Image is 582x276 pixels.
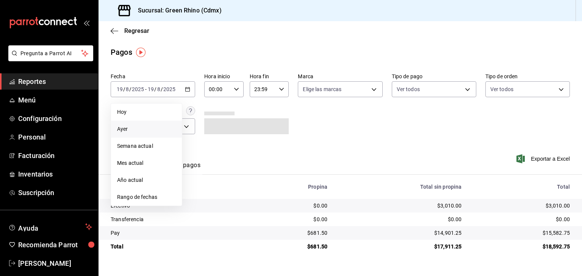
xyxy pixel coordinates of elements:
[474,184,570,190] div: Total
[147,86,154,92] input: --
[5,55,93,63] a: Pregunta a Parrot AI
[18,258,92,268] span: [PERSON_NAME]
[339,229,462,237] div: $14,901.25
[20,50,81,57] span: Pregunta a Parrot AI
[111,74,195,79] label: Fecha
[474,202,570,209] div: $3,010.00
[18,113,92,124] span: Configuración
[111,47,132,58] div: Pagos
[490,85,513,93] span: Ver todos
[259,216,327,223] div: $0.00
[339,216,462,223] div: $0.00
[18,240,92,250] span: Recomienda Parrot
[18,150,92,161] span: Facturación
[303,85,341,93] span: Elige las marcas
[18,76,92,87] span: Reportes
[83,20,89,26] button: open_drawer_menu
[116,86,123,92] input: --
[8,45,93,61] button: Pregunta a Parrot AI
[111,27,149,34] button: Regresar
[392,74,476,79] label: Tipo de pago
[339,243,462,250] div: $17,911.25
[339,184,462,190] div: Total sin propina
[518,154,570,163] button: Exportar a Excel
[259,202,327,209] div: $0.00
[163,86,176,92] input: ----
[474,243,570,250] div: $18,592.75
[161,86,163,92] span: /
[397,85,420,93] span: Ver todos
[18,169,92,179] span: Inventarios
[172,161,200,174] button: Ver pagos
[250,74,289,79] label: Hora fin
[259,184,327,190] div: Propina
[18,132,92,142] span: Personal
[136,48,145,57] img: Tooltip marker
[117,108,176,116] span: Hoy
[125,86,129,92] input: --
[474,229,570,237] div: $15,582.75
[117,159,176,167] span: Mes actual
[157,86,161,92] input: --
[111,243,247,250] div: Total
[339,202,462,209] div: $3,010.00
[117,193,176,201] span: Rango de fechas
[111,229,247,237] div: Pay
[259,229,327,237] div: $681.50
[111,216,247,223] div: Transferencia
[131,86,144,92] input: ----
[474,216,570,223] div: $0.00
[132,6,222,15] h3: Sucursal: Green Rhino (Cdmx)
[18,95,92,105] span: Menú
[123,86,125,92] span: /
[145,86,147,92] span: -
[117,125,176,133] span: Ayer
[117,142,176,150] span: Semana actual
[129,86,131,92] span: /
[298,74,382,79] label: Marca
[117,176,176,184] span: Año actual
[259,243,327,250] div: $681.50
[485,74,570,79] label: Tipo de orden
[204,74,244,79] label: Hora inicio
[124,27,149,34] span: Regresar
[18,188,92,198] span: Suscripción
[18,222,82,231] span: Ayuda
[154,86,156,92] span: /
